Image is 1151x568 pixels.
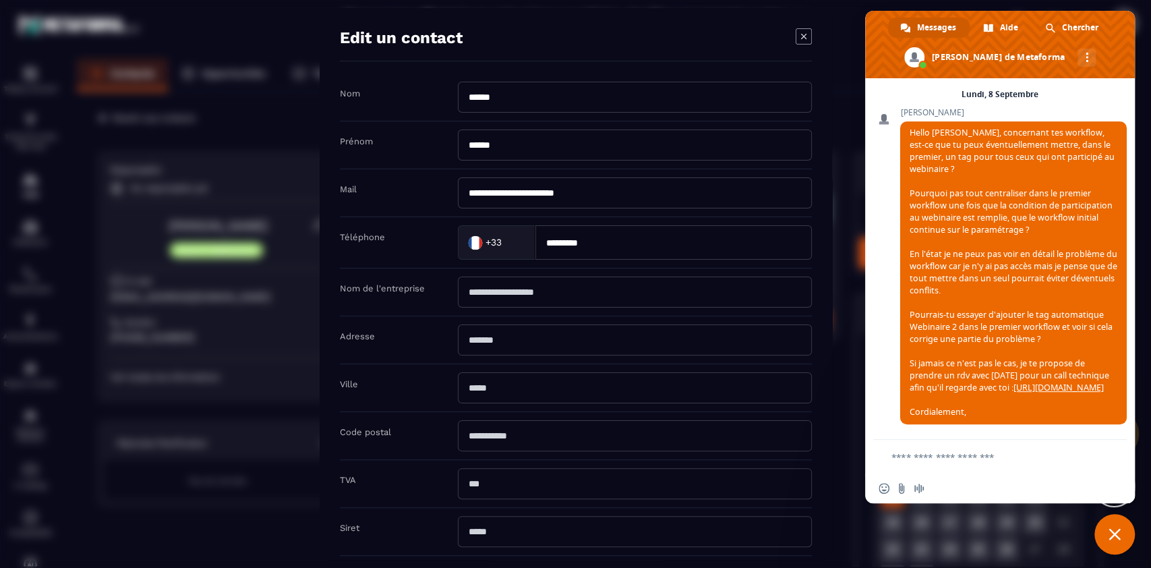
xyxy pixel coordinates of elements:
label: TVA [340,475,356,485]
label: Mail [340,184,357,194]
div: Messages [888,18,970,38]
div: Chercher [1033,18,1112,38]
label: Siret [340,523,359,533]
label: Ville [340,379,358,389]
input: Search for option [504,233,521,253]
label: Téléphone [340,232,385,242]
label: Adresse [340,331,375,341]
span: Messages [917,18,956,38]
span: +33 [485,236,501,250]
textarea: Entrez votre message... [891,451,1092,463]
div: Lundi, 8 Septembre [962,90,1038,98]
a: [URL][DOMAIN_NAME] [1013,382,1104,393]
div: Aide [971,18,1032,38]
label: Nom [340,88,360,98]
div: Search for option [458,225,535,260]
span: Message audio [914,483,924,494]
label: Prénom [340,136,373,146]
h4: Edit un contact [340,28,463,47]
label: Code postal [340,427,391,437]
span: Chercher [1062,18,1098,38]
span: Insérer un emoji [879,483,889,494]
span: Hello [PERSON_NAME], concernant tes workflow, est-ce que tu peux éventuellement mettre, dans le p... [910,127,1117,418]
div: Autres canaux [1078,49,1096,67]
span: Aide [1000,18,1018,38]
span: Envoyer un fichier [896,483,907,494]
div: Fermer le chat [1094,514,1135,555]
img: Country Flag [461,229,488,256]
span: [PERSON_NAME] [900,108,1127,117]
label: Nom de l'entreprise [340,283,425,293]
